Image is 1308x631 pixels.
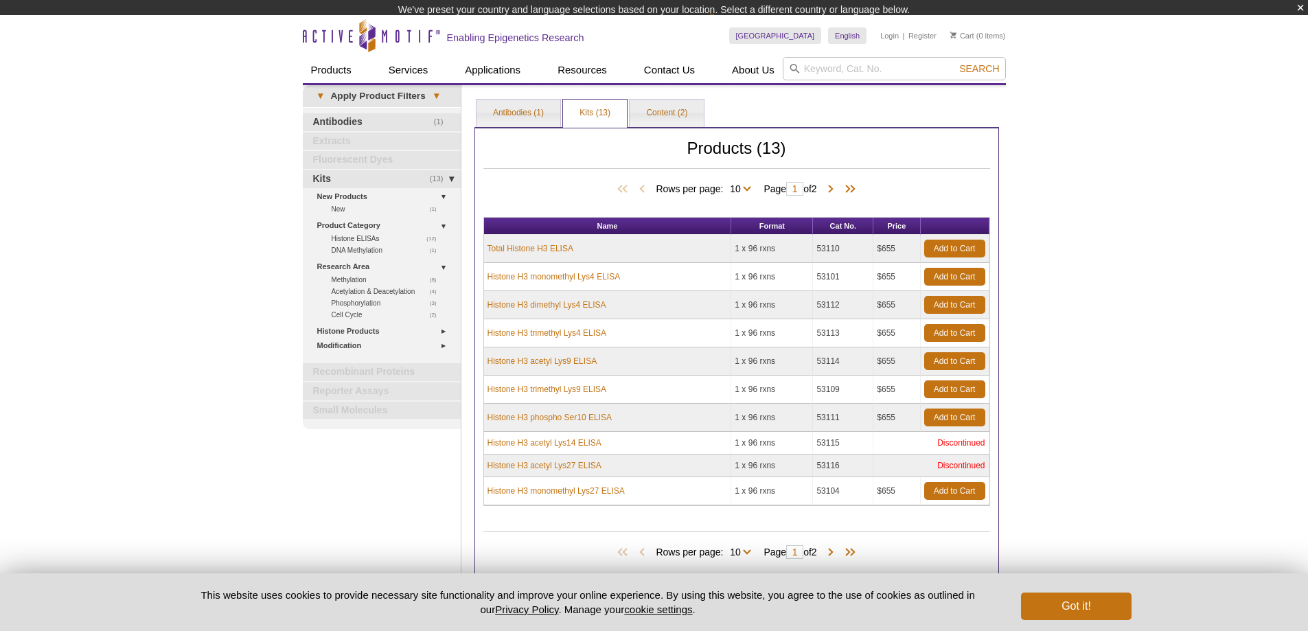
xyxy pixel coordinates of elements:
button: Search [955,62,1003,75]
a: Add to Cart [924,268,985,286]
a: New Products [317,190,452,204]
td: Discontinued [873,432,989,455]
a: (13)Kits [303,170,461,188]
span: (3) [430,297,444,309]
td: 1 x 96 rxns [731,347,813,376]
td: 53113 [813,319,873,347]
a: Histone H3 dimethyl Lys4 ELISA [487,299,606,311]
a: Histone H3 trimethyl Lys9 ELISA [487,383,607,395]
a: Fluorescent Dyes [303,151,461,169]
a: Modification [317,339,452,353]
span: Next Page [824,183,838,196]
button: Got it! [1021,593,1131,620]
span: ▾ [310,90,331,102]
td: 53101 [813,263,873,291]
a: Research Area [317,260,452,274]
h2: Products (13) [483,531,990,532]
a: ▾Apply Product Filters▾ [303,85,461,107]
a: Contact Us [636,57,703,83]
span: Last Page [838,546,858,560]
a: Products [303,57,360,83]
span: Previous Page [635,546,649,560]
td: $655 [873,263,920,291]
td: 1 x 96 rxns [731,432,813,455]
td: 53109 [813,376,873,404]
span: Page of [757,545,823,559]
span: First Page [615,546,635,560]
span: (4) [430,286,444,297]
td: $655 [873,376,920,404]
span: ▾ [426,90,447,102]
img: Your Cart [950,32,956,38]
a: Services [380,57,437,83]
li: | [903,27,905,44]
p: This website uses cookies to provide necessary site functionality and improve your online experie... [177,588,999,617]
a: Total Histone H3 ELISA [487,242,573,255]
td: 1 x 96 rxns [731,404,813,432]
a: About Us [724,57,783,83]
span: (13) [430,170,451,188]
h2: Products (13) [483,142,990,169]
li: (0 items) [950,27,1006,44]
a: (3)Phosphorylation [332,297,444,309]
th: Name [484,218,732,235]
a: (1)DNA Methylation [332,244,444,256]
td: $655 [873,319,920,347]
a: (12)Histone ELISAs [332,233,444,244]
a: Add to Cart [924,324,985,342]
a: (2)Cell Cycle [332,309,444,321]
input: Keyword, Cat. No. [783,57,1006,80]
a: Histone H3 acetyl Lys9 ELISA [487,355,597,367]
a: Add to Cart [924,296,985,314]
a: Histone H3 acetyl Lys27 ELISA [487,459,601,472]
span: 2 [812,547,817,558]
a: (1)New [332,203,444,215]
td: 1 x 96 rxns [731,319,813,347]
th: Cat No. [813,218,873,235]
td: $655 [873,404,920,432]
span: First Page [615,183,635,196]
a: Register [908,31,937,41]
td: 1 x 96 rxns [731,376,813,404]
a: Product Category [317,218,452,233]
a: (1)Antibodies [303,113,461,131]
td: 53110 [813,235,873,263]
a: Add to Cart [924,380,985,398]
span: (8) [430,274,444,286]
a: Add to Cart [924,409,985,426]
th: Format [731,218,813,235]
a: Histone H3 monomethyl Lys27 ELISA [487,485,625,497]
button: cookie settings [624,604,692,615]
h2: Enabling Epigenetics Research [447,32,584,44]
a: Histone H3 trimethyl Lys4 ELISA [487,327,607,339]
td: 1 x 96 rxns [731,291,813,319]
td: 53115 [813,432,873,455]
span: Search [959,63,999,74]
a: Content (2) [630,100,704,127]
span: Rows per page: [656,544,757,558]
a: (8)Methylation [332,274,444,286]
td: 53116 [813,455,873,477]
a: Histone H3 acetyl Lys14 ELISA [487,437,601,449]
a: Resources [549,57,615,83]
td: 1 x 96 rxns [731,263,813,291]
a: Recombinant Proteins [303,363,461,381]
a: Add to Cart [924,482,985,500]
span: (1) [430,203,444,215]
a: Applications [457,57,529,83]
span: (12) [426,233,444,244]
td: $655 [873,347,920,376]
span: Next Page [824,546,838,560]
a: Extracts [303,133,461,150]
a: Reporter Assays [303,382,461,400]
a: Add to Cart [924,240,985,257]
td: Discontinued [873,455,989,477]
span: (1) [434,113,451,131]
td: $655 [873,477,920,505]
a: Cart [950,31,974,41]
a: Antibodies (1) [477,100,560,127]
span: Rows per page: [656,181,757,195]
td: 53104 [813,477,873,505]
a: English [828,27,867,44]
span: 2 [812,183,817,194]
